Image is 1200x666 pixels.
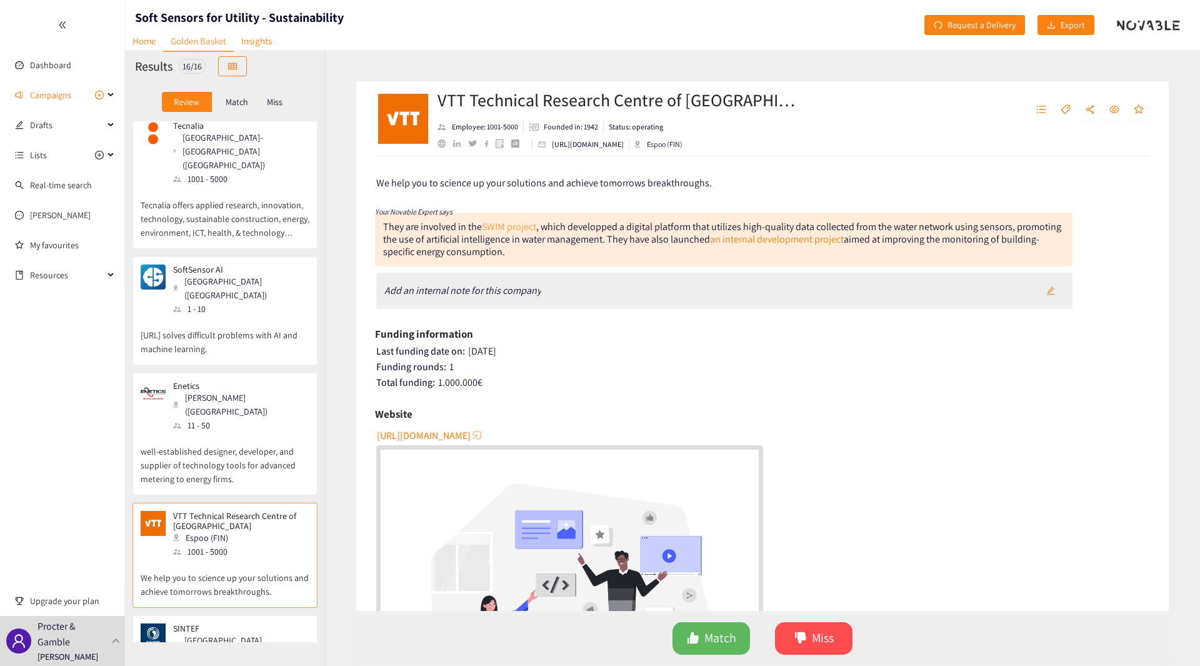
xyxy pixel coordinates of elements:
[437,139,453,148] a: website
[30,59,71,71] a: Dashboard
[141,381,166,406] img: Snapshot of the company's website
[15,91,24,99] span: sound
[58,21,67,29] span: double-left
[375,207,452,216] i: Your Novable Expert says
[173,121,301,131] p: Tecnalia
[376,376,435,389] span: Total funding:
[30,233,115,258] a: My favourites
[141,186,309,240] p: Tecnalia offers applied research, innovation, technology, sustainable construction, energy, envir...
[173,531,308,545] div: Espoo (FIN)
[125,31,163,51] a: Home
[384,284,541,297] i: Add an internal note for this company
[376,176,712,189] span: We help you to science up your solutions and achieve tomorrows breakthroughs.
[1134,104,1144,116] span: star
[1103,100,1126,120] button: eye
[141,121,166,146] img: Snapshot of the company's website
[452,121,518,133] p: Employee: 1001-5000
[11,633,26,648] span: user
[15,597,24,605] span: trophy
[218,56,247,76] button: table
[794,632,807,646] span: dislike
[704,628,736,648] span: Match
[1047,21,1056,31] span: download
[30,588,115,613] span: Upgrade your plan
[378,94,428,144] img: Company Logo
[1054,100,1077,120] button: tag
[1037,15,1094,35] button: downloadExport
[226,97,248,107] p: Match
[375,405,412,423] h6: Website
[135,9,344,26] h1: Soft Sensors for Utility - Sustainability
[376,345,465,358] span: Last funding date on:
[173,511,301,531] p: VTT Technical Research Centre of [GEOGRAPHIC_DATA]
[141,623,166,648] img: Snapshot of the company's website
[453,140,468,148] a: linkedin
[377,428,471,443] span: [URL][DOMAIN_NAME]
[383,220,1061,258] div: They are involved in the , which developped a digital platform that utilizes high-quality data co...
[30,179,92,191] a: Real-time search
[174,97,199,107] p: Review
[710,233,844,246] a: an internal development project
[1046,286,1055,296] span: edit
[30,83,71,108] span: Campaigns
[1109,104,1119,116] span: eye
[30,143,47,168] span: Lists
[609,121,663,133] p: Status: operating
[173,381,301,391] p: Enetics
[1061,18,1085,32] span: Export
[30,209,91,221] a: [PERSON_NAME]
[524,121,604,133] li: Founded in year
[15,121,24,129] span: edit
[1037,281,1064,301] button: edit
[437,88,804,113] h2: VTT Technical Research Centre of [GEOGRAPHIC_DATA]
[1061,104,1071,116] span: tag
[173,391,308,418] div: [PERSON_NAME] ([GEOGRAPHIC_DATA])
[173,265,301,275] p: SoftSensor AI
[1085,104,1095,116] span: share-alt
[163,31,234,52] a: Golden Basket
[375,325,473,343] h6: Funding information
[376,361,1151,373] div: 1
[934,21,942,31] span: redo
[173,545,308,558] div: 1001 - 5000
[1030,100,1052,120] button: unordered-list
[141,558,309,598] p: We help you to science up your solutions and achieve tomorrows breakthroughs.
[95,151,104,159] span: plus-circle
[1036,104,1046,116] span: unordered-list
[511,139,527,148] a: crunchbase
[30,113,104,138] span: Drafts
[173,275,308,302] div: [GEOGRAPHIC_DATA] ([GEOGRAPHIC_DATA])
[1079,100,1101,120] button: share-alt
[173,418,308,432] div: 11 - 50
[996,531,1200,666] iframe: Chat Widget
[37,650,98,663] p: [PERSON_NAME]
[947,18,1016,32] span: Request a Delivery
[1127,100,1150,120] button: star
[173,633,308,661] div: [GEOGRAPHIC_DATA] ([GEOGRAPHIC_DATA])
[173,131,308,172] div: [GEOGRAPHIC_DATA]-[GEOGRAPHIC_DATA] ([GEOGRAPHIC_DATA])
[482,220,536,233] a: SWIM project
[179,59,206,74] div: 16 / 16
[267,97,282,107] p: Miss
[15,271,24,280] span: book
[468,140,484,146] a: twitter
[173,623,301,633] p: SINTEF
[30,263,104,288] span: Resources
[496,139,511,148] a: google maps
[141,316,309,356] p: [URL] solves difficult problems with AI and machine learning.
[924,15,1025,35] button: redoRequest a Delivery
[376,360,446,373] span: Funding rounds:
[812,628,834,648] span: Miss
[234,31,279,51] a: Insights
[135,58,172,75] h2: Results
[141,511,166,536] img: Snapshot of the company's website
[604,121,663,133] li: Status
[634,139,684,150] div: Espoo (FIN)
[484,140,496,147] a: facebook
[95,91,104,99] span: plus-circle
[377,425,483,445] button: [URL][DOMAIN_NAME]
[437,121,524,133] li: Employees
[37,618,107,650] p: Procter & Gamble
[141,265,166,290] img: Snapshot of the company's website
